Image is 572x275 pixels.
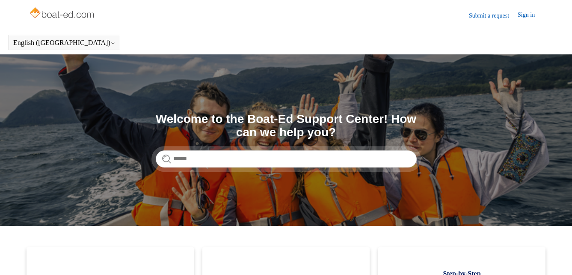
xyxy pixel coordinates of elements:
a: Sign in [518,10,543,21]
div: Live chat [543,246,566,269]
input: Search [156,150,417,167]
a: Submit a request [469,11,518,20]
h1: Welcome to the Boat-Ed Support Center! How can we help you? [156,113,417,139]
img: Boat-Ed Help Center home page [29,5,97,22]
button: English ([GEOGRAPHIC_DATA]) [13,39,116,47]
